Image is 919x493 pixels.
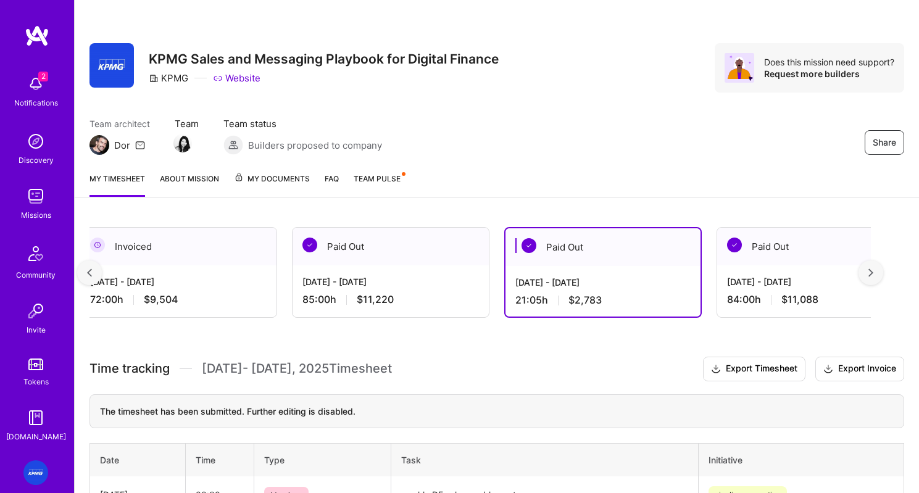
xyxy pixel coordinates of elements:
[149,72,188,85] div: KPMG
[23,299,48,323] img: Invite
[14,96,58,109] div: Notifications
[175,117,199,130] span: Team
[27,323,46,336] div: Invite
[6,430,66,443] div: [DOMAIN_NAME]
[23,375,49,388] div: Tokens
[727,238,742,252] img: Paid Out
[89,135,109,155] img: Team Architect
[764,56,894,68] div: Does this mission need support?
[21,209,51,222] div: Missions
[234,172,310,197] a: My Documents
[781,293,818,306] span: $11,088
[80,228,277,265] div: Invoiced
[23,129,48,154] img: discovery
[23,184,48,209] img: teamwork
[89,117,150,130] span: Team architect
[23,460,48,485] img: KPMG: KPMG Sales and Messaging Playbook for Digital Finance
[325,172,339,197] a: FAQ
[515,294,691,307] div: 21:05 h
[234,172,310,186] span: My Documents
[38,72,48,81] span: 2
[89,172,145,197] a: My timesheet
[248,139,382,152] span: Builders proposed to company
[391,443,699,476] th: Task
[522,238,536,253] img: Paid Out
[865,130,904,155] button: Share
[28,358,43,370] img: tokens
[149,51,499,67] h3: KPMG Sales and Messaging Playbook for Digital Finance
[354,174,401,183] span: Team Pulse
[87,268,92,277] img: left
[20,460,51,485] a: KPMG: KPMG Sales and Messaging Playbook for Digital Finance
[505,228,701,266] div: Paid Out
[354,172,404,197] a: Team Pulse
[357,293,394,306] span: $11,220
[144,293,178,306] span: $9,504
[823,363,833,376] i: icon Download
[568,294,602,307] span: $2,783
[213,72,260,85] a: Website
[90,238,105,252] img: Invoiced
[725,53,754,83] img: Avatar
[302,293,479,306] div: 85:00 h
[90,443,186,476] th: Date
[703,357,805,381] button: Export Timesheet
[149,73,159,83] i: icon CompanyGray
[302,238,317,252] img: Paid Out
[815,357,904,381] button: Export Invoice
[173,134,192,152] img: Team Member Avatar
[89,394,904,428] div: The timesheet has been submitted. Further editing is disabled.
[114,139,130,152] div: Dor
[223,135,243,155] img: Builders proposed to company
[90,275,267,288] div: [DATE] - [DATE]
[175,133,191,154] a: Team Member Avatar
[21,239,51,268] img: Community
[23,405,48,430] img: guide book
[727,275,904,288] div: [DATE] - [DATE]
[727,293,904,306] div: 84:00 h
[19,154,54,167] div: Discovery
[202,361,392,376] span: [DATE] - [DATE] , 2025 Timesheet
[223,117,382,130] span: Team status
[90,293,267,306] div: 72:00 h
[302,275,479,288] div: [DATE] - [DATE]
[254,443,391,476] th: Type
[25,25,49,47] img: logo
[868,268,873,277] img: right
[699,443,904,476] th: Initiative
[89,43,134,88] img: Company Logo
[160,172,219,197] a: About Mission
[23,72,48,96] img: bell
[16,268,56,281] div: Community
[89,361,170,376] span: Time tracking
[711,363,721,376] i: icon Download
[186,443,254,476] th: Time
[293,228,489,265] div: Paid Out
[764,68,894,80] div: Request more builders
[873,136,896,149] span: Share
[515,276,691,289] div: [DATE] - [DATE]
[135,140,145,150] i: icon Mail
[717,228,913,265] div: Paid Out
